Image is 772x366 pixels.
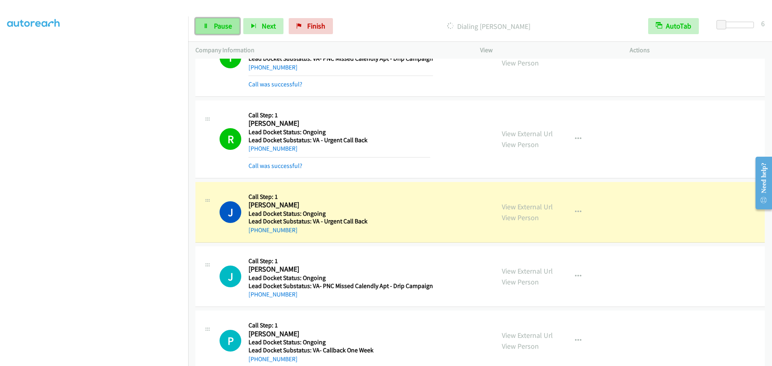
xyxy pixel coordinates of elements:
div: The call is yet to be attempted [220,330,241,352]
div: The call is yet to be attempted [220,266,241,287]
a: [PHONE_NUMBER] [248,145,298,152]
a: View External Url [502,331,553,340]
h5: Call Step: 1 [248,257,433,265]
h5: Lead Docket Substatus: VA - Urgent Call Back [248,136,430,144]
h5: Lead Docket Status: Ongoing [248,128,430,136]
iframe: Resource Center [749,151,772,215]
p: Actions [630,45,765,55]
p: Dialing [PERSON_NAME] [344,21,634,32]
a: [PHONE_NUMBER] [248,63,298,71]
h2: [PERSON_NAME] [248,265,433,274]
h5: Lead Docket Substatus: VA- Callback One Week [248,346,374,354]
h2: [PERSON_NAME] [248,200,368,210]
h5: Call Step: 1 [248,321,374,329]
a: Call was successful? [248,80,302,88]
a: Finish [289,18,333,34]
a: View Person [502,213,539,222]
span: Pause [214,21,232,31]
h5: Lead Docket Substatus: VA - Urgent Call Back [248,217,368,225]
a: View Person [502,341,539,351]
h1: P [220,330,241,352]
h2: [PERSON_NAME] [248,329,374,339]
button: AutoTab [648,18,699,34]
h5: Lead Docket Status: Ongoing [248,274,433,282]
a: [PHONE_NUMBER] [248,290,298,298]
a: View External Url [502,266,553,276]
a: View Person [502,58,539,67]
a: [PHONE_NUMBER] [248,355,298,363]
a: [PHONE_NUMBER] [248,226,298,234]
a: Call was successful? [248,162,302,170]
h1: R [220,128,241,150]
h5: Call Step: 1 [248,111,430,119]
h1: J [220,201,241,223]
a: Pause [195,18,240,34]
h5: Call Step: 1 [248,193,368,201]
h5: Lead Docket Status: Ongoing [248,210,368,218]
button: Next [243,18,283,34]
h2: [PERSON_NAME] [248,119,430,128]
h1: J [220,266,241,287]
a: View External Url [502,129,553,138]
span: Next [262,21,276,31]
a: View Person [502,140,539,149]
div: 6 [761,18,765,29]
p: Company Information [195,45,466,55]
a: View Person [502,277,539,286]
a: View External Url [502,202,553,211]
p: View [480,45,615,55]
span: Finish [307,21,325,31]
h5: Lead Docket Status: Ongoing [248,338,374,346]
h5: Lead Docket Substatus: VA- PNC Missed Calendly Apt - Drip Campaign [248,282,433,290]
h5: Lead Docket Substatus: VA- PNC Missed Calendly Apt - Drip Campaign [248,55,433,63]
